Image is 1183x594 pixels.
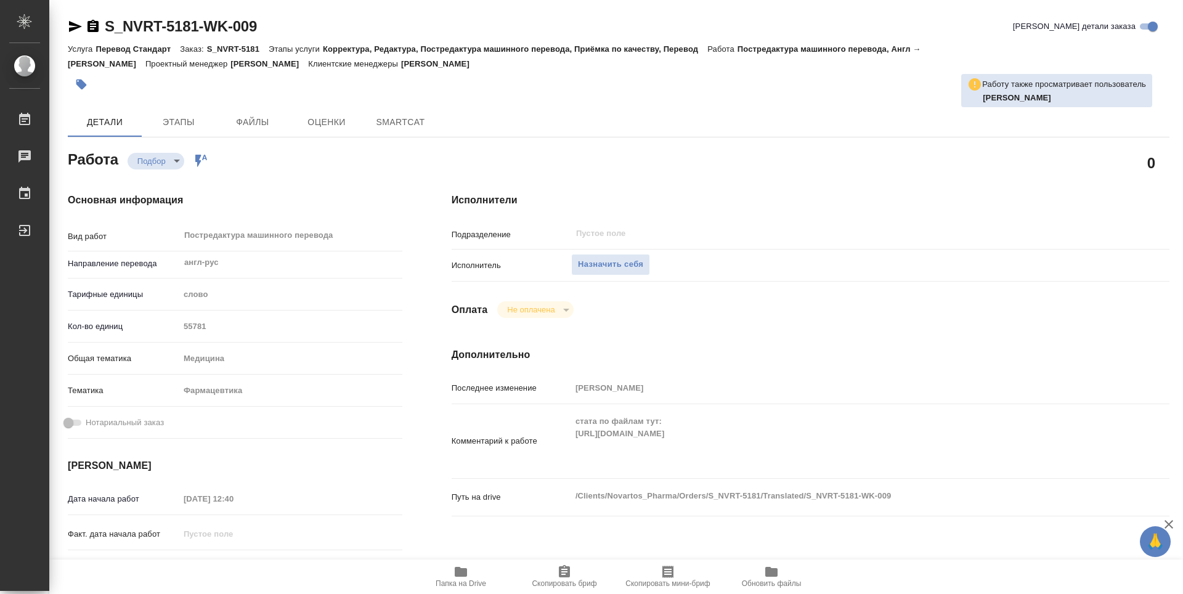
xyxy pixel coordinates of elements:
span: Этапы [149,115,208,130]
p: Направление перевода [68,258,179,270]
span: 🙏 [1145,529,1166,555]
p: Тематика [68,384,179,397]
b: [PERSON_NAME] [983,93,1051,102]
button: Подбор [134,156,169,166]
p: Дата начала работ [68,493,179,505]
p: Общая тематика [68,352,179,365]
span: Нотариальный заказ [86,417,164,429]
button: Скопировать бриф [513,559,616,594]
button: Назначить себя [571,254,650,275]
p: Тарифные единицы [68,288,179,301]
p: Корректура, Редактура, Постредактура машинного перевода, Приёмка по качеству, Перевод [323,44,707,54]
p: Комментарий к работе [452,435,571,447]
button: Скопировать ссылку для ЯМессенджера [68,19,83,34]
p: Перевод Стандарт [96,44,180,54]
button: 🙏 [1140,526,1171,557]
span: Папка на Drive [436,579,486,588]
h4: Исполнители [452,193,1169,208]
p: Атминис Кристина [983,92,1146,104]
span: SmartCat [371,115,430,130]
h4: Основная информация [68,193,402,208]
p: Проектный менеджер [145,59,230,68]
p: Исполнитель [452,259,571,272]
button: Добавить тэг [68,71,95,98]
span: Файлы [223,115,282,130]
button: Обновить файлы [720,559,823,594]
div: слово [179,284,402,305]
span: Детали [75,115,134,130]
button: Папка на Drive [409,559,513,594]
h4: [PERSON_NAME] [68,458,402,473]
p: Этапы услуги [269,44,323,54]
p: Подразделение [452,229,571,241]
span: Обновить файлы [742,579,802,588]
span: Оценки [297,115,356,130]
input: Пустое поле [179,525,287,543]
span: Назначить себя [578,258,643,272]
a: S_NVRT-5181-WK-009 [105,18,257,35]
h4: Дополнительно [452,348,1169,362]
p: Последнее изменение [452,382,571,394]
h2: 0 [1147,152,1155,173]
input: Пустое поле [575,226,1081,241]
textarea: /Clients/Novartos_Pharma/Orders/S_NVRT-5181/Translated/S_NVRT-5181-WK-009 [571,486,1110,507]
p: Работа [707,44,738,54]
input: Пустое поле [179,490,287,508]
span: Скопировать мини-бриф [625,579,710,588]
p: Работу также просматривает пользователь [982,78,1146,91]
div: Подбор [497,301,573,318]
div: Фармацевтика [179,380,402,401]
div: Подбор [128,153,184,169]
div: Медицина [179,348,402,369]
p: Путь на drive [452,491,571,503]
p: Кол-во единиц [68,320,179,333]
input: Пустое поле [571,379,1110,397]
p: Вид работ [68,230,179,243]
p: Услуга [68,44,96,54]
p: Заказ: [180,44,206,54]
p: [PERSON_NAME] [401,59,479,68]
span: Скопировать бриф [532,579,596,588]
button: Скопировать ссылку [86,19,100,34]
span: [PERSON_NAME] детали заказа [1013,20,1136,33]
h2: Работа [68,147,118,169]
input: Пустое поле [179,557,287,575]
button: Не оплачена [503,304,558,315]
textarea: стата по файлам тут: [URL][DOMAIN_NAME] [571,411,1110,469]
p: Факт. дата начала работ [68,528,179,540]
p: S_NVRT-5181 [207,44,269,54]
button: Скопировать мини-бриф [616,559,720,594]
h4: Оплата [452,303,488,317]
p: [PERSON_NAME] [230,59,308,68]
p: Клиентские менеджеры [308,59,401,68]
input: Пустое поле [179,317,402,335]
